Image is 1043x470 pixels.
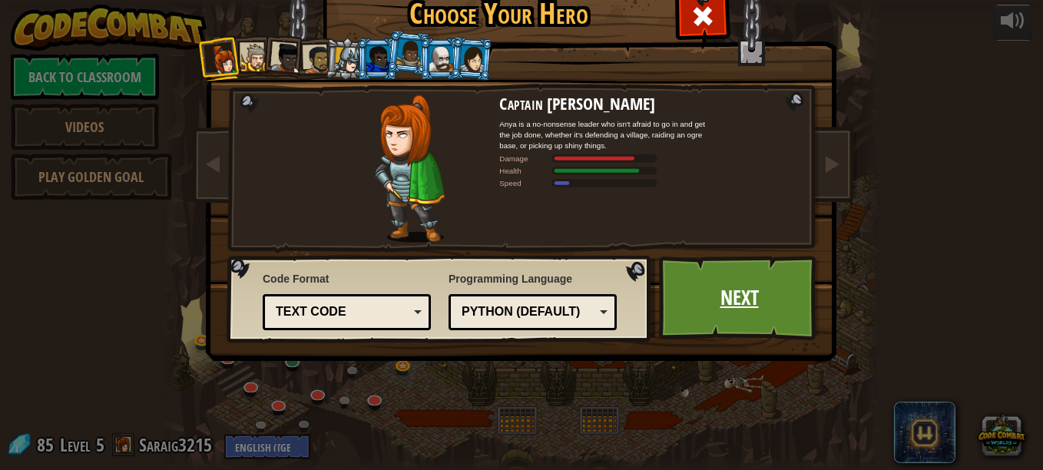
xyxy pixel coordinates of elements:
[386,29,432,75] li: Arryn Stonewall
[374,94,445,243] img: captain-pose.png
[499,118,714,151] div: Anya is a no-nonsense leader who isn't afraid to go in and get the job done, whether it's defendi...
[231,35,273,78] li: Sir Tharin Thunderfist
[499,177,553,188] div: Speed
[293,38,336,81] li: Alejandro the Duelist
[449,271,617,286] span: Programming Language
[263,271,431,286] span: Code Format
[499,94,714,113] h2: Captain [PERSON_NAME]
[261,34,306,79] li: Lady Ida Justheart
[419,38,461,80] li: Okar Stompfoot
[499,165,714,176] div: Gains 140% of listed Warrior armor health.
[659,256,819,340] a: Next
[356,38,398,80] li: Gordon the Stalwart
[499,153,714,164] div: Deals 120% of listed Warrior weapon damage.
[227,256,655,343] img: language-selector-background.png
[324,37,368,81] li: Hattori Hanzō
[499,153,553,164] div: Damage
[449,36,494,81] li: Illia Shieldsmith
[499,165,553,176] div: Health
[499,177,714,188] div: Moves at 6 meters per second.
[462,303,594,321] div: Python (Default)
[276,303,409,321] div: Text code
[198,36,243,81] li: Captain Anya Weston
